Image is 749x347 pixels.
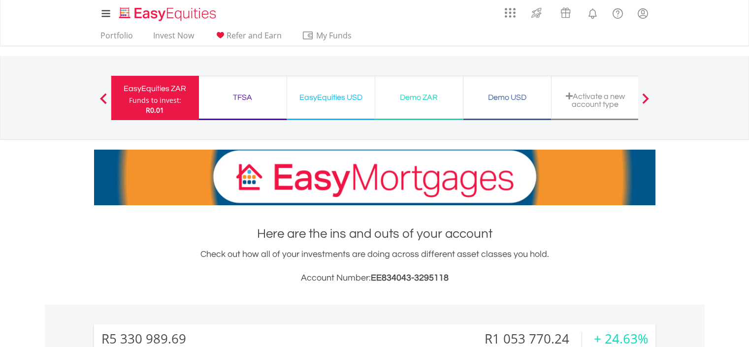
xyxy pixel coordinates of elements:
div: + 24.63% [594,332,648,346]
a: Portfolio [97,31,137,46]
a: AppsGrid [498,2,522,18]
div: EasyEquities ZAR [117,82,193,95]
div: Demo USD [469,91,545,104]
h1: Here are the ins and outs of your account [94,225,655,243]
span: R0.01 [146,105,164,115]
div: EasyEquities USD [293,91,369,104]
div: R1 053 770.24 [485,332,582,346]
a: Notifications [580,2,605,22]
div: TFSA [205,91,281,104]
a: Vouchers [551,2,580,21]
a: Refer and Earn [210,31,286,46]
a: My Profile [630,2,655,24]
div: Activate a new account type [557,92,633,108]
div: R5 330 989.69 [101,332,186,346]
div: Funds to invest: [129,95,181,105]
img: vouchers-v2.svg [557,5,574,21]
img: grid-menu-icon.svg [505,7,516,18]
span: My Funds [302,29,366,42]
img: EasyMortage Promotion Banner [94,150,655,205]
a: FAQ's and Support [605,2,630,22]
div: Demo ZAR [381,91,457,104]
img: EasyEquities_Logo.png [117,6,220,22]
img: thrive-v2.svg [528,5,545,21]
div: Check out how all of your investments are doing across different asset classes you hold. [94,248,655,285]
span: EE834043-3295118 [371,273,449,283]
a: Home page [115,2,220,22]
a: Invest Now [149,31,198,46]
h3: Account Number: [94,271,655,285]
span: Refer and Earn [227,30,282,41]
